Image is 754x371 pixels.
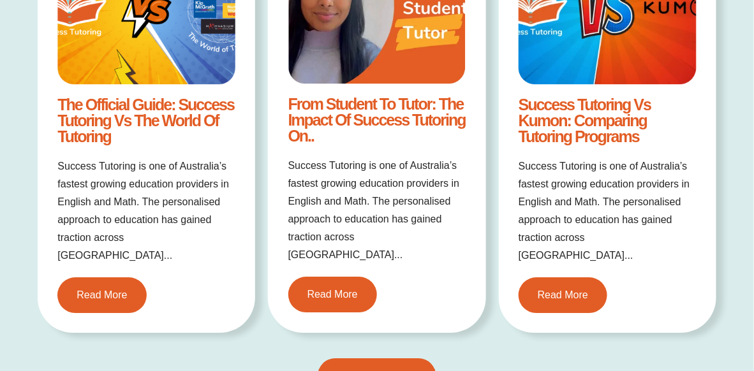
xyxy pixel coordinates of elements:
[77,290,127,300] span: Read More
[288,157,466,264] p: Success Tutoring is one of Australia’s fastest growing education providers in English and Math. T...
[519,96,651,145] a: Success Tutoring vs Kumon: Comparing Tutoring Programs
[690,310,754,371] iframe: Chat Widget
[57,277,146,313] a: Read More
[57,96,234,145] a: The Official Guide: Success Tutoring vs The World of Tutoring
[538,290,588,300] span: Read More
[519,157,697,265] p: Success Tutoring is one of Australia’s fastest growing education providers in English and Math. T...
[519,277,607,313] a: Read More
[57,157,235,265] p: Success Tutoring is one of Australia’s fastest growing education providers in English and Math. T...
[307,289,358,300] span: Read More
[288,277,377,312] a: Read More
[288,95,466,145] a: From Student to Tutor: The Impact of Success Tutoring on..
